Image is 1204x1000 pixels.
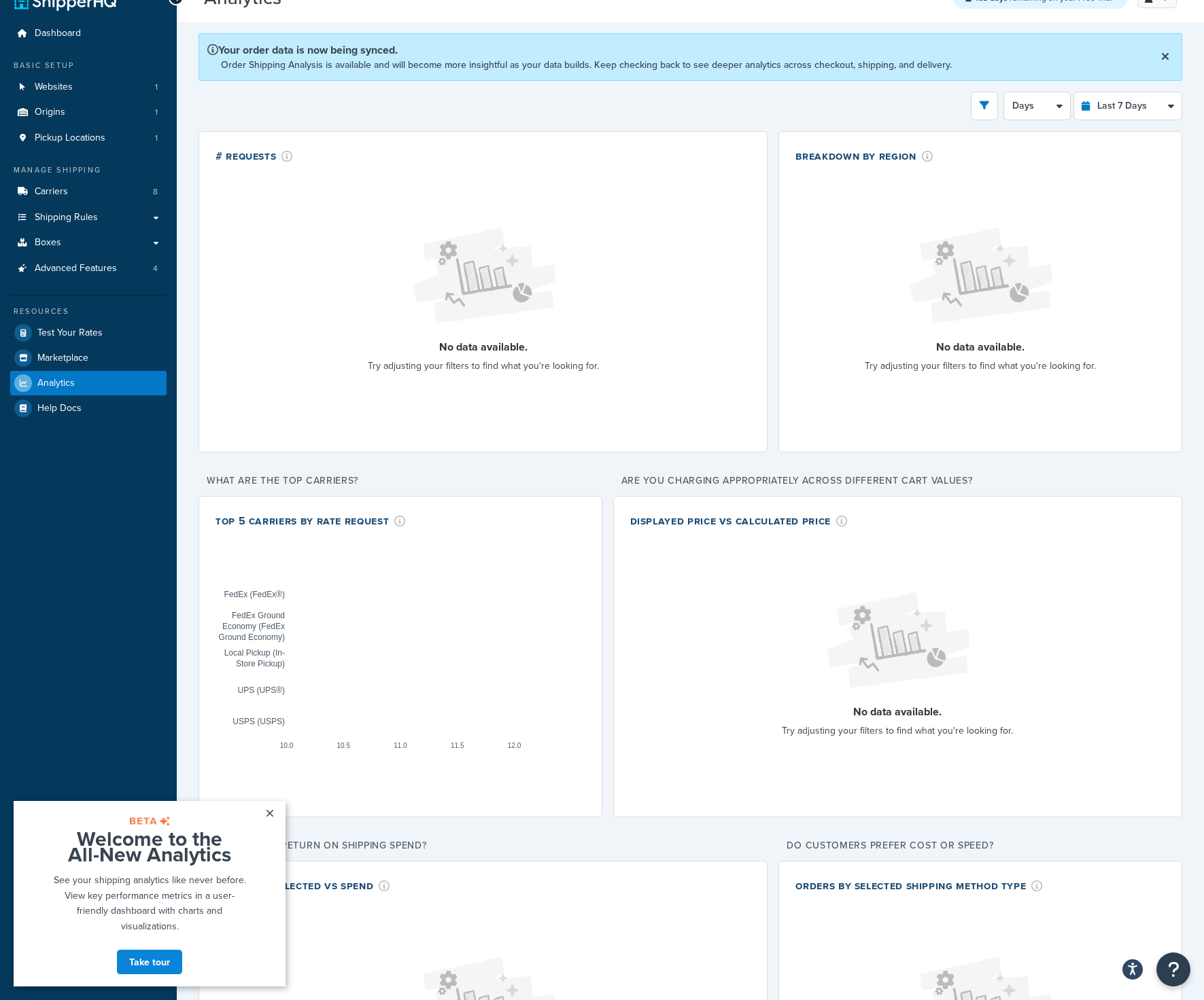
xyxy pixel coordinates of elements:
img: Loading... [899,217,1062,335]
li: Origins [10,100,167,125]
p: Do customers prefer cost or speed? [778,836,1182,855]
span: Boxes [35,237,61,249]
p: No data available. [368,337,599,357]
text: FedEx (FedEx®) [224,590,285,599]
text: 10.0 [280,742,294,749]
div: Basic Setup [10,60,167,71]
span: 1 [155,132,158,144]
div: Resources [10,306,167,317]
p: No data available. [782,702,1013,721]
div: Shipping Collected VS Spend [216,878,390,893]
li: Pickup Locations [10,126,167,151]
img: Loading... [816,582,979,700]
text: Economy (FedEx [222,622,285,631]
a: Analytics [10,371,167,395]
p: Your order data is now being synced. [207,42,952,58]
span: Welcome to the [63,23,209,52]
img: Loading... [402,217,565,335]
a: Take tour [103,148,169,174]
li: Carriers [10,179,167,204]
p: Order Shipping Analysis is available and will become more insightful as your data builds. Keep ch... [221,58,952,72]
a: Boxes [10,230,167,255]
text: 12.0 [508,742,521,749]
span: Websites [35,82,73,93]
a: Pickup Locations1 [10,126,167,151]
text: UPS (UPS®) [237,685,285,695]
span: 4 [153,263,158,274]
span: All-New Analytics [54,39,218,68]
p: What is your return on shipping spend? [199,836,768,855]
text: USPS (USPS) [233,717,285,726]
span: Pickup Locations [35,132,105,144]
a: Dashboard [10,21,167,46]
text: Local Pickup (In- [224,648,285,658]
div: Manage Shipping [10,164,167,176]
a: Help Docs [10,396,167,421]
a: Test Your Rates [10,321,167,345]
a: Carriers8 [10,179,167,204]
a: Websites1 [10,75,167,100]
a: Advanced Features4 [10,256,167,281]
span: Dashboard [35,28,81,39]
span: Test Your Rates [37,327,103,339]
svg: A chart. [216,529,585,787]
a: Origins1 [10,100,167,125]
button: open filter drawer [971,92,998,120]
text: Ground Economy) [219,632,285,642]
text: 10.5 [337,742,351,749]
a: Shipping Rules [10,205,167,230]
p: Try adjusting your filters to find what you're looking for. [865,357,1096,376]
span: Analytics [37,378,75,389]
button: Open Resource Center [1156,952,1190,986]
span: Help Docs [37,403,82,414]
text: 11.5 [451,742,464,749]
li: Advanced Features [10,256,167,281]
span: 8 [153,186,158,198]
span: Carriers [35,186,68,198]
div: # Requests [216,148,293,164]
div: Top 5 Carriers by Rate Request [216,513,406,529]
span: Marketplace [37,353,88,364]
a: Marketplace [10,346,167,370]
div: Displayed Price vs Calculated Price [630,513,848,529]
text: Store Pickup) [236,659,285,668]
li: Websites [10,75,167,100]
p: What are the top carriers? [199,471,602,490]
div: Orders by Selected Shipping Method Type [795,878,1043,893]
p: Try adjusting your filters to find what you're looking for. [368,357,599,376]
div: Breakdown by Region [795,148,933,164]
p: See your shipping analytics like never before. View key performance metrics in a user-friendly da... [37,71,235,132]
text: FedEx Ground [232,611,285,620]
span: 1 [155,82,158,93]
p: Try adjusting your filters to find what you're looking for. [782,721,1013,740]
p: Are you charging appropriately across different cart values? [613,471,1182,490]
span: Shipping Rules [35,212,98,224]
span: Origins [35,107,65,118]
text: 11.0 [394,742,407,749]
span: Advanced Features [35,263,117,274]
p: No data available. [865,337,1096,357]
span: 1 [155,107,158,118]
